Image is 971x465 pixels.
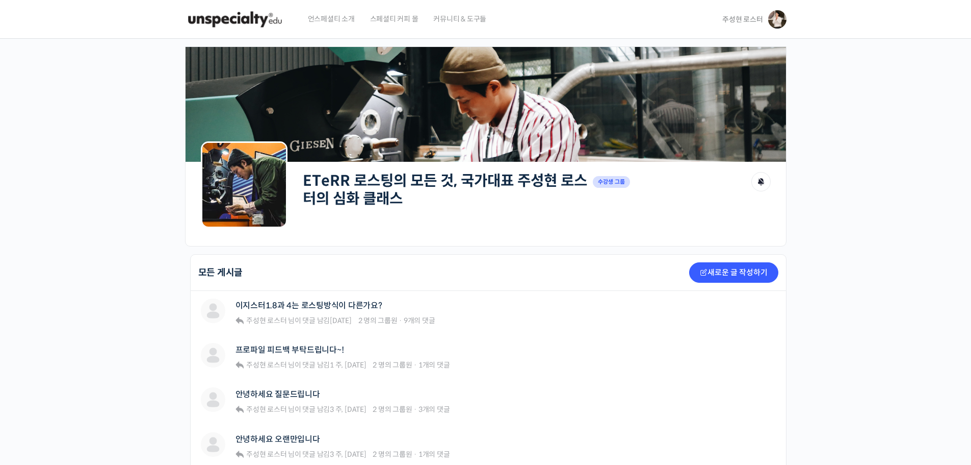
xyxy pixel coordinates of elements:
[330,405,366,414] a: 3 주, [DATE]
[689,262,778,283] a: 새로운 글 작성하기
[235,345,344,355] a: 프로파일 피드백 부탁드립니다~!
[245,450,286,459] a: 주성현 로스터
[246,316,286,325] span: 주성현 로스터
[418,450,450,459] span: 1개의 댓글
[198,268,243,277] h2: 모든 게시글
[245,360,286,370] a: 주성현 로스터
[245,316,352,325] span: 님이 댓글 남김
[245,450,366,459] span: 님이 댓글 남김
[722,15,763,24] span: 주성현 로스터
[245,316,286,325] a: 주성현 로스터
[404,316,435,325] span: 9개의 댓글
[399,316,402,325] span: ·
[330,450,366,459] a: 3 주, [DATE]
[246,405,286,414] span: 주성현 로스터
[235,301,382,310] a: 이지스터1.8과 4는 로스팅방식이 다른가요?
[358,316,398,325] span: 2 명의 그룹원
[373,405,412,414] span: 2 명의 그룹원
[330,360,366,370] a: 1 주, [DATE]
[330,316,352,325] a: [DATE]
[246,450,286,459] span: 주성현 로스터
[303,172,588,207] h2: ETeRR 로스팅의 모든 것, 국가대표 주성현 로스터의 심화 클래스
[418,405,450,414] span: 3개의 댓글
[593,176,631,188] span: 수강생 그룹
[201,141,287,228] img: Group logo of ETeRR 로스팅의 모든 것, 국가대표 주성현 로스터의 심화 클래스
[373,450,412,459] span: 2 명의 그룹원
[413,405,417,414] span: ·
[418,360,450,370] span: 1개의 댓글
[373,360,412,370] span: 2 명의 그룹원
[245,360,366,370] span: 님이 댓글 남김
[235,434,320,444] a: 안녕하세요 오랜만입니다
[235,389,320,399] a: 안녕하세요 질문드립니다
[413,450,417,459] span: ·
[245,405,366,414] span: 님이 댓글 남김
[246,360,286,370] span: 주성현 로스터
[413,360,417,370] span: ·
[245,405,286,414] a: 주성현 로스터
